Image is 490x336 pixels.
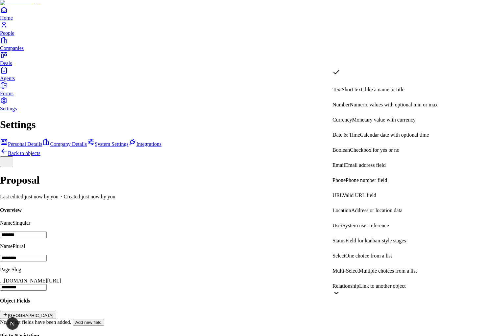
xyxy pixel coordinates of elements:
span: Location [332,208,351,213]
span: Email address field [345,162,386,168]
span: Link to another object [359,283,406,289]
span: User [332,223,342,228]
span: Phone number field [346,177,387,183]
span: Valid URL field [343,192,377,198]
span: Short text, like a name or title [342,87,404,92]
span: Select [332,253,345,258]
span: Numeric values with optional min or max [350,102,438,107]
span: Number [332,102,350,107]
span: System user reference [342,223,389,228]
span: Field for kanban-style stages [345,238,406,243]
span: Status [332,238,345,243]
span: Multi-Select [332,268,359,274]
span: URL [332,192,343,198]
span: Address or location data [351,208,403,213]
span: Relationship [332,283,359,289]
span: Text [332,87,342,92]
span: One choice from a list [345,253,392,258]
span: Email [332,162,345,168]
span: Multiple choices from a list [359,268,417,274]
span: Date & Time [332,132,360,138]
span: Checkbox for yes or no [350,147,399,153]
span: Calendar date with optional time [360,132,429,138]
span: Boolean [332,147,350,153]
span: Monetary value with currency [352,117,416,123]
span: Currency [332,117,352,123]
span: Phone [332,177,346,183]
